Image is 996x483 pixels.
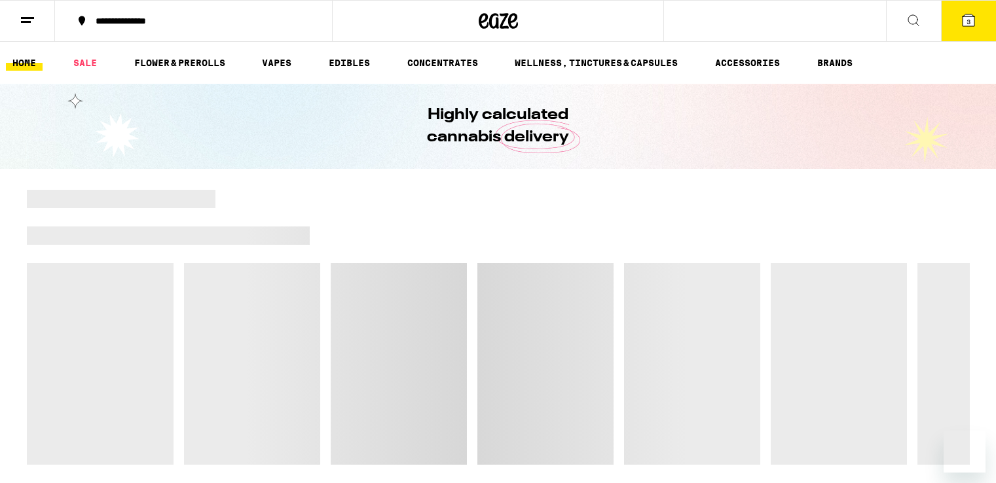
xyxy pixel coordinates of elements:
iframe: Button to launch messaging window [944,431,986,473]
a: WELLNESS, TINCTURES & CAPSULES [508,55,684,71]
h1: Highly calculated cannabis delivery [390,104,606,149]
a: FLOWER & PREROLLS [128,55,232,71]
a: VAPES [255,55,298,71]
a: ACCESSORIES [709,55,786,71]
a: SALE [67,55,103,71]
span: 3 [967,18,970,26]
a: EDIBLES [322,55,377,71]
button: 3 [941,1,996,41]
a: BRANDS [811,55,859,71]
a: CONCENTRATES [401,55,485,71]
a: HOME [6,55,43,71]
